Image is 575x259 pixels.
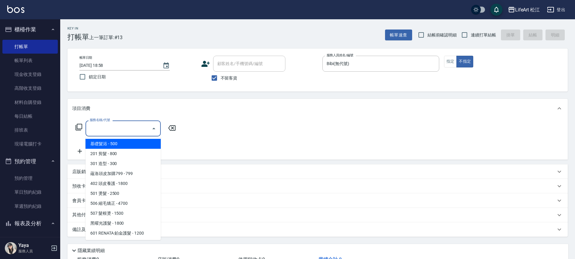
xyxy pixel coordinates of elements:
[471,32,496,38] span: 連續打單結帳
[78,248,105,254] p: 隱藏業績明細
[85,149,161,159] span: 201 剪髮 - 800
[67,27,89,30] h2: Key In
[2,154,58,169] button: 預約管理
[2,54,58,67] a: 帳單列表
[72,226,95,233] p: 備註及來源
[2,123,58,137] a: 排班表
[67,193,568,208] div: 會員卡銷售
[2,67,58,81] a: 現金收支登錄
[456,56,473,67] button: 不指定
[2,81,58,95] a: 高階收支登錄
[2,233,58,247] a: 報表目錄
[85,179,161,189] span: 402 頭皮養護 - 1800
[327,53,353,58] label: 服務人員姓名/編號
[85,218,161,228] span: 黑曜光護髮 - 1800
[85,198,161,208] span: 506 縮毛矯正 - 4700
[2,22,58,37] button: 櫃檯作業
[89,34,123,41] span: 上一筆訂單:#13
[385,30,412,41] button: 帳單速查
[444,56,457,67] button: 指定
[67,33,89,41] h3: 打帳單
[85,189,161,198] span: 501 燙髮 - 2500
[67,222,568,237] div: 備註及來源
[2,216,58,231] button: 報表及分析
[159,58,173,73] button: Choose date, selected date is 2025-08-20
[67,164,568,179] div: 店販銷售
[85,169,161,179] span: 蘊洛頭皮加購799 - 799
[72,212,102,218] p: 其他付款方式
[72,105,90,112] p: 項目消費
[515,6,540,14] div: LifeArt 松江
[2,109,58,123] a: 每日結帳
[85,228,161,238] span: 601 RENATA 鉑金護髮 - 1200
[2,171,58,185] a: 預約管理
[427,32,457,38] span: 結帳前確認明細
[2,95,58,109] a: 材料自購登錄
[18,248,49,254] p: 服務人員
[89,74,106,80] span: 鎖定日期
[85,208,161,218] span: 507 髮根燙 - 1500
[72,169,90,175] p: 店販銷售
[79,55,92,60] label: 帳單日期
[2,40,58,54] a: 打帳單
[90,118,110,122] label: 服務名稱/代號
[85,139,161,149] span: 基礎髮浴 - 500
[2,185,58,199] a: 單日預約紀錄
[505,4,542,16] button: LifeArt 松江
[67,208,568,222] div: 其他付款方式
[7,5,24,13] img: Logo
[2,199,58,213] a: 單週預約紀錄
[5,242,17,254] img: Person
[67,179,568,193] div: 預收卡販賣
[79,61,157,70] input: YYYY/MM/DD hh:mm
[67,99,568,118] div: 項目消費
[545,4,568,15] button: 登出
[85,238,161,248] span: 603 京喚羽系統修護(短) - 3000
[490,4,502,16] button: save
[221,75,238,81] span: 不留客資
[149,124,159,133] button: Close
[18,242,49,248] h5: Yaya
[72,198,95,204] p: 會員卡銷售
[72,183,95,189] p: 預收卡販賣
[2,137,58,151] a: 現場電腦打卡
[85,159,161,169] span: 301 造型 - 300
